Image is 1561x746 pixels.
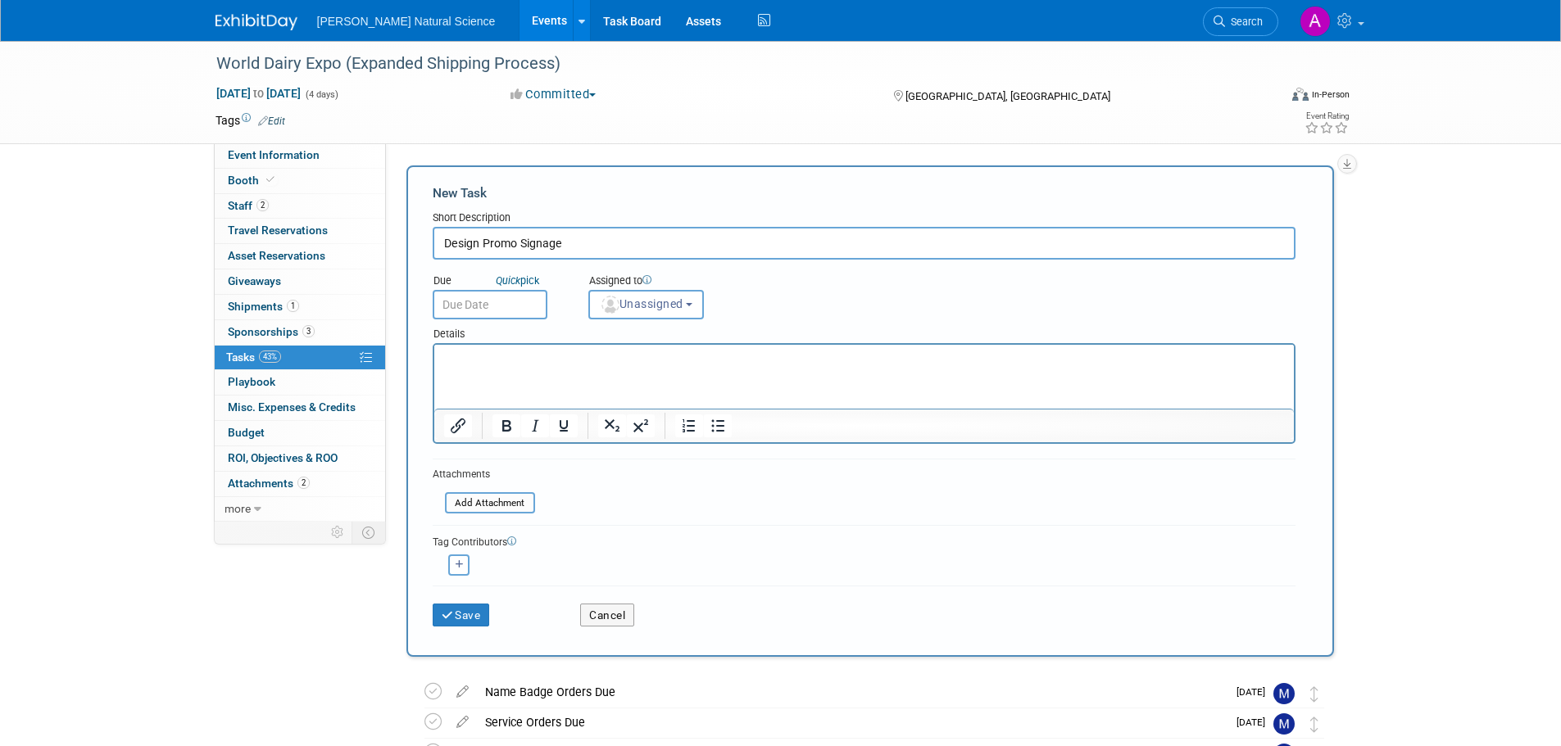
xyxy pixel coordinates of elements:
a: Search [1203,7,1278,36]
div: Event Format [1182,85,1350,110]
i: Move task [1310,686,1318,702]
span: Attachments [228,477,310,490]
a: Attachments2 [215,472,385,496]
div: Details [433,319,1296,343]
a: Staff2 [215,194,385,219]
button: Superscript [627,414,655,437]
button: Insert/edit link [444,414,472,437]
a: Asset Reservations [215,244,385,269]
div: Short Description [433,210,1296,227]
span: 2 [297,477,310,489]
img: ExhibitDay [216,14,297,30]
span: (4 days) [304,89,338,100]
button: Committed [505,86,602,103]
span: ROI, Objectives & ROO [228,451,338,464]
span: Booth [228,174,278,187]
span: Asset Reservations [228,249,325,262]
span: Search [1225,16,1263,28]
td: Personalize Event Tab Strip [324,522,352,543]
span: Tasks [226,350,281,364]
span: Giveaways [228,274,281,287]
button: Underline [550,414,578,437]
span: 43% [259,350,281,363]
a: edit [448,715,477,730]
a: Giveaways [215,269,385,294]
span: 2 [256,199,269,211]
a: Edit [258,115,285,127]
a: Shipments1 [215,295,385,319]
button: Unassigned [588,290,705,319]
div: In-Person [1311,88,1350,101]
span: more [225,502,251,515]
a: Travel Reservations [215,219,385,243]
button: Cancel [580,604,634,626]
button: Numbered list [675,414,703,437]
a: Tasks43% [215,346,385,370]
span: to [251,87,266,100]
div: New Task [433,184,1296,202]
span: Sponsorships [228,325,315,338]
div: Service Orders Due [477,708,1227,736]
i: Move task [1310,717,1318,732]
span: 1 [287,300,299,312]
a: Budget [215,421,385,445]
i: Quick [496,274,520,287]
img: Meggie Asche [1273,713,1295,735]
span: Staff [228,199,269,212]
span: Unassigned [600,297,683,310]
button: Save [433,604,490,626]
a: Playbook [215,370,385,395]
span: [GEOGRAPHIC_DATA], [GEOGRAPHIC_DATA] [905,90,1110,102]
input: Name of task or a short description [433,227,1296,260]
a: ROI, Objectives & ROO [215,446,385,471]
a: Event Information [215,143,385,168]
button: Bullet list [704,414,732,437]
span: Misc. Expenses & Credits [228,400,356,414]
div: World Dairy Expo (Expanded Shipping Process) [211,49,1254,79]
img: Format-Inperson.png [1292,88,1309,101]
a: more [215,497,385,522]
div: Name Badge Orders Due [477,678,1227,706]
a: Booth [215,169,385,193]
a: Sponsorships3 [215,320,385,345]
iframe: Rich Text Area [434,345,1294,409]
a: Quickpick [492,274,542,287]
div: Event Rating [1305,112,1349,120]
span: Event Information [228,148,320,161]
button: Bold [492,414,520,437]
td: Tags [216,112,285,129]
a: edit [448,685,477,699]
span: [DATE] [1237,686,1273,698]
td: Toggle Event Tabs [352,522,385,543]
span: Budget [228,426,265,439]
div: Attachments [433,468,535,482]
img: Annie Hinote [1300,6,1331,37]
i: Booth reservation complete [266,175,275,184]
span: Shipments [228,300,299,313]
div: Assigned to [588,274,786,290]
span: [DATE] [1237,717,1273,728]
div: Tag Contributors [433,532,1296,549]
span: Playbook [228,375,275,388]
a: Misc. Expenses & Credits [215,396,385,420]
img: Meggie Asche [1273,683,1295,704]
span: [DATE] [DATE] [216,86,302,101]
button: Subscript [598,414,626,437]
button: Italic [521,414,549,437]
span: [PERSON_NAME] Natural Science [317,15,496,28]
span: 3 [302,325,315,337]
span: Travel Reservations [228,224,328,237]
div: Due [433,274,564,290]
input: Due Date [433,290,547,319]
